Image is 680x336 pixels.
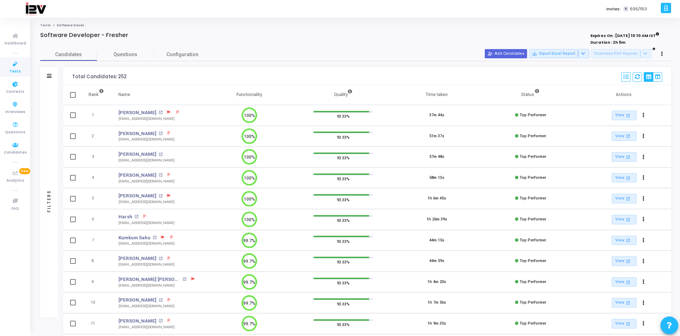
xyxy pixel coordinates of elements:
button: Actions [639,235,649,245]
mat-icon: open_in_new [625,217,631,223]
td: 5 [81,188,111,209]
div: [EMAIL_ADDRESS][DOMAIN_NAME] [118,116,180,122]
td: 11 [81,313,111,334]
div: View Options [644,72,662,82]
td: 2 [81,126,111,147]
button: Actions [639,256,649,266]
mat-icon: open_in_new [625,133,631,139]
a: [PERSON_NAME] [PERSON_NAME] [118,276,181,283]
span: Top Performer [520,113,546,117]
th: Rank [81,85,111,105]
span: Dashboard [5,41,26,47]
span: 93.33% [337,258,350,266]
span: 93.33% [337,196,350,203]
a: View [612,132,637,141]
span: P [168,130,170,136]
div: [EMAIL_ADDRESS][DOMAIN_NAME] [118,220,175,226]
a: View [612,111,637,120]
mat-icon: open_in_new [625,279,631,285]
button: Actions [639,173,649,183]
th: Actions [577,85,671,105]
mat-icon: open_in_new [182,277,186,281]
a: Harsh [118,213,132,220]
mat-icon: open_in_new [625,154,631,160]
span: FAQ [11,206,19,212]
a: View [612,319,637,329]
span: Questions [5,129,25,135]
div: 37m 44s [429,112,444,118]
span: Top Performer [520,217,546,222]
mat-icon: open_in_new [625,300,631,306]
span: Analytics [6,178,24,184]
div: Name [118,91,130,98]
a: [PERSON_NAME] [118,151,156,158]
div: 57m 48s [429,154,444,160]
mat-icon: open_in_new [159,173,163,177]
span: Configuration [166,51,198,58]
th: Quality [296,85,390,105]
a: View [612,152,637,162]
h4: Software Developer - Fresher [40,32,128,39]
span: Top Performer [520,321,546,326]
strong: Duration : 2h 5m [590,39,626,45]
button: Download PDF Reports [591,49,652,58]
span: 93.33% [337,175,350,182]
span: 93.33% [337,238,350,245]
button: Actions [639,131,649,141]
span: 93.33% [337,113,350,120]
span: Top Performer [520,258,546,263]
a: [PERSON_NAME] [118,255,156,262]
td: 10 [81,292,111,313]
strong: Expires On : [DATE] 10:10 AM IST [590,31,659,39]
a: [PERSON_NAME] [118,109,156,116]
div: 1h 7m 56s [427,300,446,306]
a: View [612,277,637,287]
span: P [170,235,173,240]
mat-icon: open_in_new [159,298,163,302]
th: Status [484,85,578,105]
mat-icon: open_in_new [625,258,631,264]
td: 8 [81,251,111,272]
mat-icon: open_in_new [625,321,631,327]
div: 1h 9m 35s [427,321,446,327]
a: View [612,256,637,266]
mat-icon: open_in_new [159,153,163,156]
mat-icon: open_in_new [159,257,163,261]
span: 695/1153 [630,6,647,12]
span: Candidates [40,51,97,58]
nav: breadcrumb [40,23,671,28]
span: 93.33% [337,133,350,140]
mat-icon: person_add_alt [488,51,493,56]
mat-icon: open_in_new [153,236,156,240]
div: [EMAIL_ADDRESS][DOMAIN_NAME] [118,262,175,267]
mat-icon: open_in_new [159,132,163,135]
button: Actions [639,152,649,162]
div: 44m 59s [429,258,444,264]
span: P [168,172,170,178]
button: Actions [639,319,649,329]
a: View [612,194,637,203]
div: Time taken [426,91,448,98]
span: P [176,110,179,115]
td: 7 [81,230,111,251]
mat-icon: open_in_new [159,111,163,114]
span: 93.33% [337,217,350,224]
mat-icon: open_in_new [625,196,631,202]
span: P [168,318,170,324]
a: View [612,298,637,308]
th: Functionality [202,85,296,105]
div: 44m 15s [429,238,444,244]
mat-icon: open_in_new [159,194,163,198]
div: 1h 4m 20s [427,279,446,285]
span: 93.33% [337,279,350,287]
a: [PERSON_NAME] [118,297,156,304]
mat-icon: open_in_new [625,112,631,118]
a: [PERSON_NAME] [118,172,156,179]
td: 3 [81,146,111,167]
button: Actions [639,215,649,225]
span: Candidates [4,150,27,156]
span: Top Performer [520,134,546,138]
button: Actions [639,277,649,287]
